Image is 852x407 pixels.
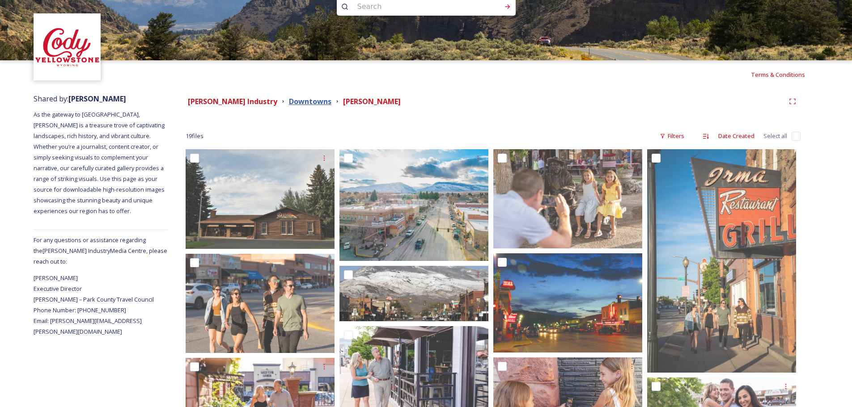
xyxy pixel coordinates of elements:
[34,274,154,336] span: [PERSON_NAME] Executive Director [PERSON_NAME] – Park County Travel Council Phone Number: [PHONE_...
[34,236,167,265] span: For any questions or assistance regarding the [PERSON_NAME] Industry Media Centre, please reach o...
[339,149,488,260] img: parkcounty_andyaustin-72.jpg
[343,97,401,106] strong: [PERSON_NAME]
[714,127,759,145] div: Date Created
[751,69,818,80] a: Terms & Conditions
[763,132,787,140] span: Select all
[751,71,805,79] span: Terms & Conditions
[186,132,203,140] span: 19 file s
[35,15,100,80] img: images%20(1).png
[186,149,335,249] img: DSC_8232.JPG
[655,127,689,145] div: Filters
[647,149,796,373] img: Granite and Light Downtown Shopping 4.jpg
[493,253,642,352] img: Downtown night (Mike Ross, Riester) (6).jpg
[34,110,166,215] span: As the gateway to [GEOGRAPHIC_DATA], [PERSON_NAME] is a treasure trove of captivating landscapes,...
[68,94,126,104] strong: [PERSON_NAME]
[493,149,642,248] img: Cody Selects 2-00026.jpg
[34,94,126,104] span: Shared by:
[289,97,331,106] strong: Downtowns
[186,254,335,353] img: Granite and Light Downtown Shopping 3.jpg
[188,97,277,106] strong: [PERSON_NAME] Industry
[339,266,488,321] img: downtowncody.jpg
